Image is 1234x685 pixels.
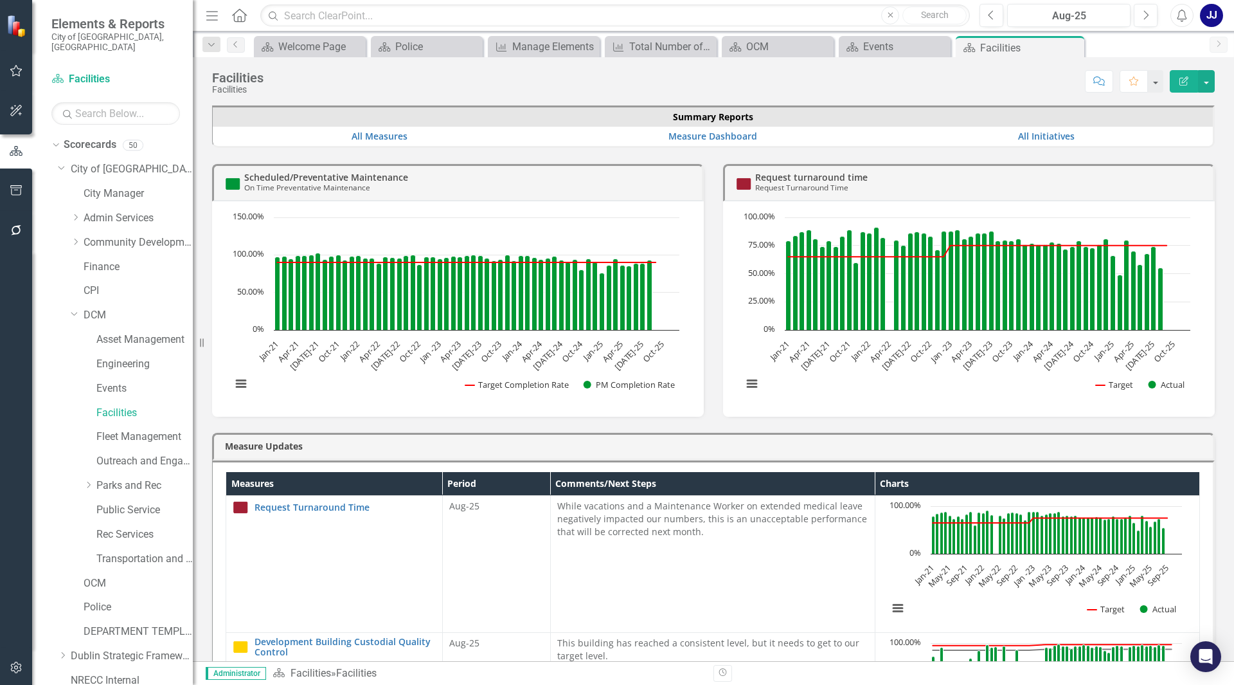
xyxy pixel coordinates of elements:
[949,338,974,364] text: Apr-23
[123,140,143,151] div: 50
[84,576,193,591] a: OCM
[985,511,988,554] path: Feb-22, 91. Actual.
[417,264,422,330] path: Oct-22, 87.3015873. PM Completion Rate.
[748,239,775,250] text: 75.00%
[287,338,321,372] text: [DATE]-21
[233,248,264,259] text: 100.00%
[96,430,193,444] a: Fleet Management
[989,338,1015,364] text: Oct-23
[383,257,388,330] path: May-22, 97.41935484. PM Completion Rate.
[901,245,906,330] path: Jun-22, 75. Actual.
[1098,518,1102,554] path: May-24, 77. Actual.
[275,257,280,330] path: Jan-21, 97.69230769. PM Completion Rate.
[64,138,116,152] a: Scorecards
[1128,516,1131,554] path: Dec-24, 81. Actual.
[834,246,839,330] path: Aug-21, 74. Actual.
[471,255,476,330] path: Jun-23, 100. PM Completion Rate.
[921,10,949,20] span: Search
[1050,242,1055,330] path: Apr-24, 78. Actual.
[1078,518,1081,554] path: Dec-23, 76. Actual.
[629,39,713,55] div: Total Number of Thefts from Vehicles
[612,338,646,372] text: [DATE]-25
[584,379,674,390] button: Show PM Completion Rate
[640,338,666,364] text: Oct-25
[847,230,852,330] path: Oct-21, 89. Actual.
[1131,251,1136,330] path: Apr-25, 70. Actual.
[431,257,436,330] path: Dec-22, 97.31543624. PM Completion Rate.
[244,171,408,183] a: Scheduled/Preventative Maintenance
[316,253,321,330] path: Jul-21, 102.06896552. PM Completion Rate.
[1124,240,1129,330] path: Mar-25, 80. Actual.
[275,217,677,331] g: PM Completion Rate, series 2 of 2. Bar series with 60 bars.
[352,130,407,142] a: All Measures
[51,16,180,32] span: Elements & Reports
[842,39,947,55] a: Events
[1115,519,1118,554] path: Sep-24, 74. Actual.
[363,258,368,330] path: Feb-22, 95.65217391. PM Completion Rate.
[908,233,913,330] path: Jul-22, 86. Actual.
[96,552,193,567] a: Transportation and Mobility
[350,256,355,330] path: Dec-21, 98.01324503. PM Completion Rate.
[943,512,947,554] path: Apr-21, 89. Actual.
[969,236,974,330] path: Apr-23, 83. Actual.
[257,39,362,55] a: Welcome Page
[498,259,503,330] path: Oct-23, 94.03669725. PM Completion Rate.
[260,5,970,27] input: Search ClearPoint...
[289,259,294,330] path: Mar-21, 94.51219512. PM Completion Rate.
[1149,379,1185,390] button: Show Actual
[1010,338,1035,363] text: Jan-24
[874,227,879,330] path: Feb-22, 91. Actual.
[786,217,1188,331] g: Actual, series 2 of 2. Bar series with 60 bars.
[1111,338,1136,364] text: Apr-25
[449,500,544,513] div: Aug-25
[736,211,1202,404] div: Chart. Highcharts interactive chart.
[1070,338,1096,364] text: Oct-24
[253,323,264,334] text: 0%
[225,211,686,404] svg: Interactive chart
[374,39,479,55] a: Police
[444,257,449,330] path: Feb-23, 96.23655914. PM Completion Rate.
[329,256,334,330] path: Sep-21, 98.13664596. PM Completion Rate.
[800,232,805,330] path: Mar-21, 87. Actual.
[634,263,639,330] path: Jun-25, 88.60103627. PM Completion Rate.
[1082,518,1085,554] path: Jan-24, 77. Actual.
[323,259,328,330] path: Aug-21, 93.57142857. PM Completion Rate.
[1111,255,1116,330] path: Jan-25, 66. Actual.
[465,379,569,390] button: Show Target Completion Rate
[867,338,893,364] text: Apr-22
[96,406,193,421] a: Facilities
[766,338,792,364] text: Jan-21
[1140,516,1143,554] path: Mar-25, 80. Actual.
[244,182,370,192] small: On Time Preventative Maintenance
[1053,513,1056,554] path: Jun-23, 86. Actual.
[1120,519,1123,554] path: Oct-24, 73. Actual.
[982,233,987,330] path: Jun-23, 86. Actual.
[1018,130,1075,142] a: All Initiatives
[255,637,436,657] a: Development Building Custodial Quality Control
[867,233,872,330] path: Jan-22, 86. Actual.
[1035,512,1039,554] path: Feb-23, 89. Actual.
[492,260,497,330] path: Sep-23, 92.25806452. PM Completion Rate.
[1086,518,1089,554] path: Feb-24, 76. Actual.
[525,255,530,330] path: Feb-24, 98.8700565. PM Completion Rate.
[607,265,612,330] path: Feb-25, 86.38743455. PM Completion Rate.
[1070,246,1075,330] path: Jul-24, 74. Actual.
[1043,244,1048,330] path: Mar-24, 76. Actual.
[725,39,830,55] a: OCM
[798,338,832,372] text: [DATE]-21
[213,107,1213,127] th: Summary Reports
[1084,246,1089,330] path: Sep-24, 74. Actual.
[930,516,1170,525] g: Target, series 1 of 2. Line with 60 data points.
[861,232,866,330] path: Dec-21, 87. Actual.
[647,260,652,330] path: Aug-25, 93.40659341. PM Completion Rate.
[84,235,193,250] a: Community Development
[1200,4,1223,27] div: JJ
[233,210,264,222] text: 150.00%
[539,259,544,330] path: Apr-24, 94.05405405. PM Completion Rate.
[1190,641,1221,672] div: Open Intercom Messenger
[1096,379,1134,390] button: Show Target
[952,519,955,554] path: Jun-21, 74. Actual.
[424,257,429,330] path: Nov-22, 96.90721649. PM Completion Rate.
[600,273,605,330] path: Jan-25, 75.75757576. PM Completion Rate.
[764,323,775,334] text: 0%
